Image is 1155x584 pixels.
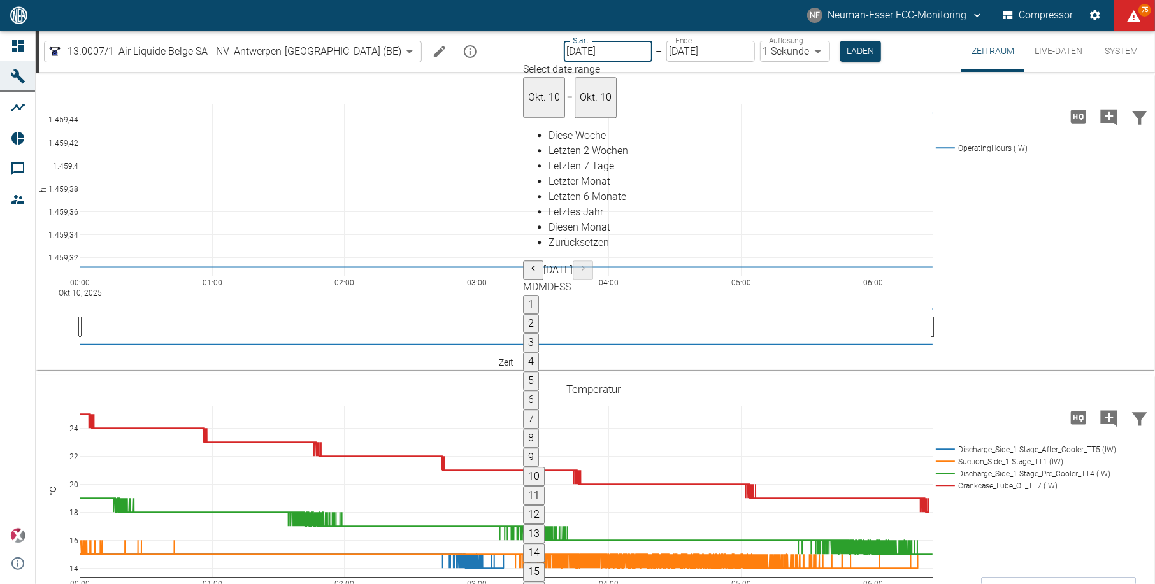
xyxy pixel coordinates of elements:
[523,261,543,280] button: Previous month
[961,31,1024,72] button: Zeitraum
[575,77,617,118] button: Okt. 10
[580,91,612,103] span: Okt. 10
[532,281,538,294] span: Dienstag
[427,39,452,64] button: Machine bearbeiten
[549,206,603,218] span: Letztes Jahr
[523,429,539,448] button: 8
[554,281,559,294] span: Freitag
[549,237,609,249] span: Zurücksetzen
[666,41,755,62] input: DD.MM.YYYY
[1093,31,1150,72] button: System
[523,487,545,506] button: 11
[549,160,614,173] span: Letzten 7 Tage
[549,220,628,236] div: Diesen Monat
[538,281,547,294] span: Mittwoch
[805,4,985,27] button: fcc-monitoring@neuman-esser.com
[523,410,539,429] button: 7
[543,264,573,276] span: [DATE]
[1094,401,1124,434] button: Kommentar hinzufügen
[523,353,539,372] button: 4
[565,281,571,294] span: Sonntag
[807,8,822,23] div: NF
[547,281,554,294] span: Donnerstag
[523,506,545,525] button: 12
[573,35,589,46] label: Start
[528,91,560,103] span: Okt. 10
[523,467,545,487] button: 10
[68,44,401,59] span: 13.0007/1_Air Liquide Belge SA - NV_Antwerpen-[GEOGRAPHIC_DATA] (BE)
[549,176,610,188] span: Letzter Monat
[523,563,545,582] button: 15
[549,174,628,190] div: Letzter Monat
[565,92,575,104] h5: –
[656,44,663,59] p: –
[1124,401,1155,434] button: Daten filtern
[523,315,539,334] button: 2
[523,281,532,294] span: Montag
[523,448,539,467] button: 9
[1094,100,1124,133] button: Kommentar hinzufügen
[523,544,545,563] button: 14
[559,281,565,294] span: Samstag
[549,222,610,234] span: Diesen Monat
[523,334,539,353] button: 3
[457,39,483,64] button: mission info
[1000,4,1076,27] button: Compressor
[523,372,539,391] button: 5
[549,129,628,144] div: Diese Woche
[549,145,628,157] span: Letzten 2 Wochen
[1024,31,1093,72] button: Live-Daten
[675,35,692,46] label: Ende
[10,528,25,543] img: Xplore Logo
[1124,100,1155,133] button: Daten filtern
[1063,110,1094,122] span: Hohe Auflösung
[523,391,539,410] button: 6
[769,35,803,46] label: Auflösung
[549,144,628,159] div: Letzten 2 Wochen
[573,261,593,280] button: Next month
[1063,411,1094,423] span: Hohe Auflösung
[549,205,628,220] div: Letztes Jahr
[1084,4,1107,27] button: Einstellungen
[549,191,626,203] span: Letzten 6 Monate
[549,236,628,251] div: Zurücksetzen
[760,41,830,62] div: 1 Sekunde
[564,41,652,62] input: DD.MM.YYYY
[549,130,606,142] span: Diese Woche
[840,41,881,62] button: Laden
[549,190,628,205] div: Letzten 6 Monate
[523,63,600,75] span: Select date range
[523,525,545,544] button: 13
[523,296,539,315] button: 1
[523,77,565,118] button: Okt. 10
[549,159,628,174] div: Letzten 7 Tage
[1138,4,1151,17] span: 75
[9,6,29,24] img: logo
[47,44,401,59] a: 13.0007/1_Air Liquide Belge SA - NV_Antwerpen-[GEOGRAPHIC_DATA] (BE)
